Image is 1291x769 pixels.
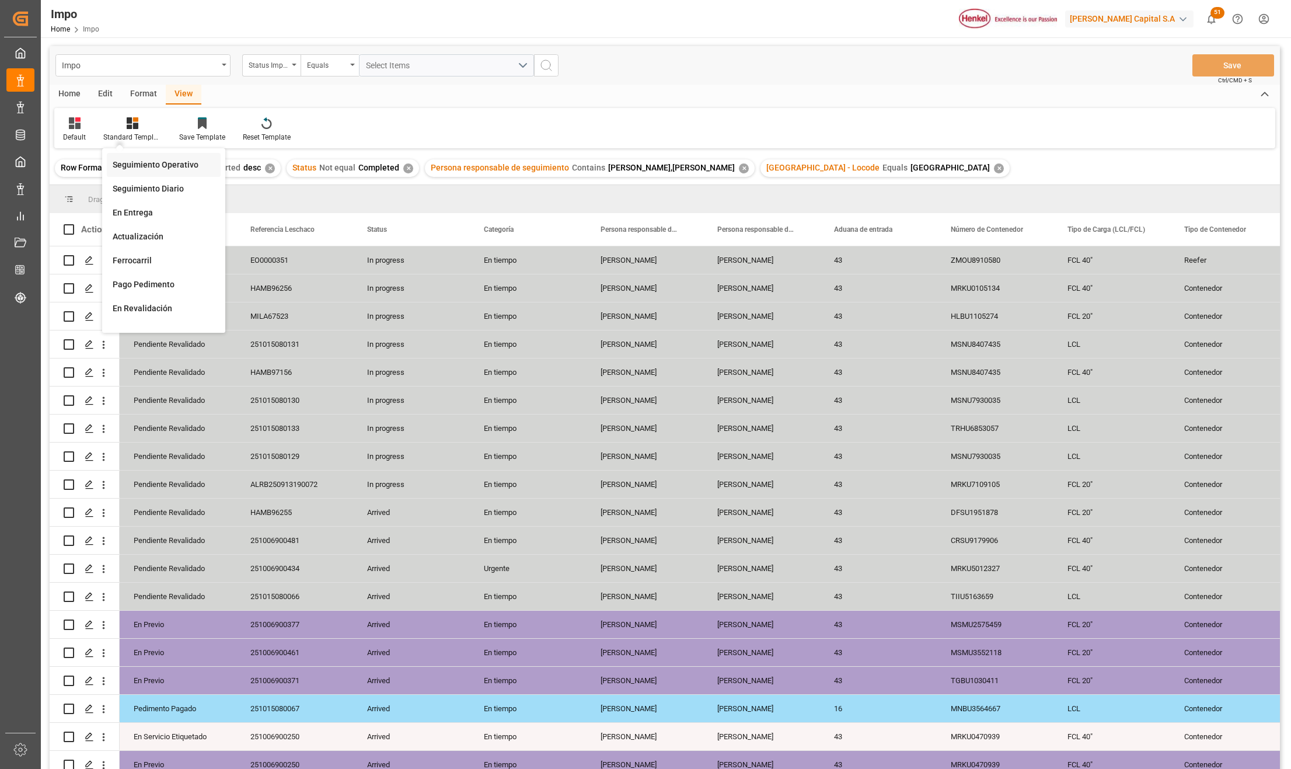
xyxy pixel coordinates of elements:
div: FCL 20" [1053,499,1170,526]
div: Actualización [113,231,215,243]
div: ZMOU8910580 [937,246,1053,274]
div: FCL 40" [1053,555,1170,582]
div: In progress [353,443,470,470]
div: [PERSON_NAME] [587,246,703,274]
div: In progress [353,415,470,442]
div: HAMB96256 [236,274,353,302]
div: Arrived [353,667,470,694]
div: [PERSON_NAME] [703,246,820,274]
div: In progress [353,471,470,498]
div: Contenedor [1170,359,1287,386]
div: 251006900461 [236,639,353,666]
div: 251015080066 [236,583,353,610]
div: [PERSON_NAME] [587,471,703,498]
div: En tiempo [470,246,587,274]
button: [PERSON_NAME] Capital S.A [1065,8,1198,30]
div: Daily Deliveries [113,326,215,339]
div: [PERSON_NAME] [703,359,820,386]
div: Pendiente Revalidado [134,527,222,554]
div: 43 [820,443,937,470]
div: Pendiente Revalidado [134,443,222,470]
div: Press SPACE to select this row. [50,611,120,639]
div: Press SPACE to select this row. [50,302,120,330]
div: [PERSON_NAME] [703,723,820,750]
div: [PERSON_NAME] [587,499,703,526]
div: [PERSON_NAME] [587,555,703,582]
div: MNBU3564667 [937,695,1053,722]
span: [GEOGRAPHIC_DATA] - Locode [766,163,880,172]
div: En tiempo [470,695,587,722]
div: 251015080129 [236,443,353,470]
div: 251006900371 [236,667,353,694]
div: En tiempo [470,387,587,414]
div: Press SPACE to select this row. [50,527,120,555]
div: FCL 20" [1053,471,1170,498]
div: Arrived [353,639,470,666]
div: MRKU7109105 [937,471,1053,498]
div: 251006900377 [236,611,353,638]
div: Press SPACE to select this row. [50,246,120,274]
div: MSNU8407435 [937,359,1053,386]
div: En Previo [134,667,222,694]
div: Contenedor [1170,274,1287,302]
button: Save [1192,54,1274,76]
div: En tiempo [470,639,587,666]
span: Tipo de Contenedor [1184,225,1246,234]
div: Seguimiento Diario [113,183,215,195]
div: Press SPACE to select this row. [50,387,120,415]
button: Help Center [1224,6,1251,32]
div: 43 [820,583,937,610]
div: Pago Pedimento [113,279,215,291]
div: [PERSON_NAME] [587,723,703,750]
span: [PERSON_NAME],[PERSON_NAME] [608,163,735,172]
div: MRKU0105134 [937,274,1053,302]
div: [PERSON_NAME] [703,667,820,694]
div: TGBU1030411 [937,667,1053,694]
span: Status [292,163,316,172]
div: In progress [353,246,470,274]
span: Not equal [319,163,355,172]
div: 43 [820,499,937,526]
div: DFSU1951878 [937,499,1053,526]
div: 251015080067 [236,695,353,722]
div: En Previo [134,639,222,666]
div: Arrived [353,611,470,638]
div: LCL [1053,330,1170,358]
div: En tiempo [470,302,587,330]
div: In progress [353,359,470,386]
div: [PERSON_NAME] [703,387,820,414]
div: Seguimiento Operativo [113,159,215,171]
span: sorted [217,163,240,172]
div: Arrived [353,527,470,554]
div: In progress [353,302,470,330]
div: Impo [62,57,218,72]
div: ✕ [403,163,413,173]
div: Pedimento Pagado [134,695,222,722]
div: LCL [1053,695,1170,722]
button: open menu [242,54,301,76]
div: [PERSON_NAME] [703,274,820,302]
div: FCL 40" [1053,359,1170,386]
div: Pendiente Revalidado [134,387,222,414]
div: [PERSON_NAME] [703,443,820,470]
div: [PERSON_NAME] Capital S.A [1065,11,1194,27]
div: Arrived [353,555,470,582]
span: Categoría [484,225,514,234]
div: FCL 20" [1053,611,1170,638]
div: [PERSON_NAME] [587,583,703,610]
div: [PERSON_NAME] [703,583,820,610]
div: [PERSON_NAME] [703,639,820,666]
div: Press SPACE to select this row. [50,415,120,443]
div: Contenedor [1170,611,1287,638]
div: Reefer [1170,246,1287,274]
div: Pendiente Revalidado [134,359,222,386]
div: Press SPACE to select this row. [50,330,120,359]
div: LCL [1053,443,1170,470]
div: Pendiente Revalidado [134,415,222,442]
div: FCL 20" [1053,302,1170,330]
div: Contenedor [1170,527,1287,554]
div: 43 [820,274,937,302]
span: Drag here to set row groups [88,195,179,204]
div: Contenedor [1170,667,1287,694]
div: Contenedor [1170,723,1287,750]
